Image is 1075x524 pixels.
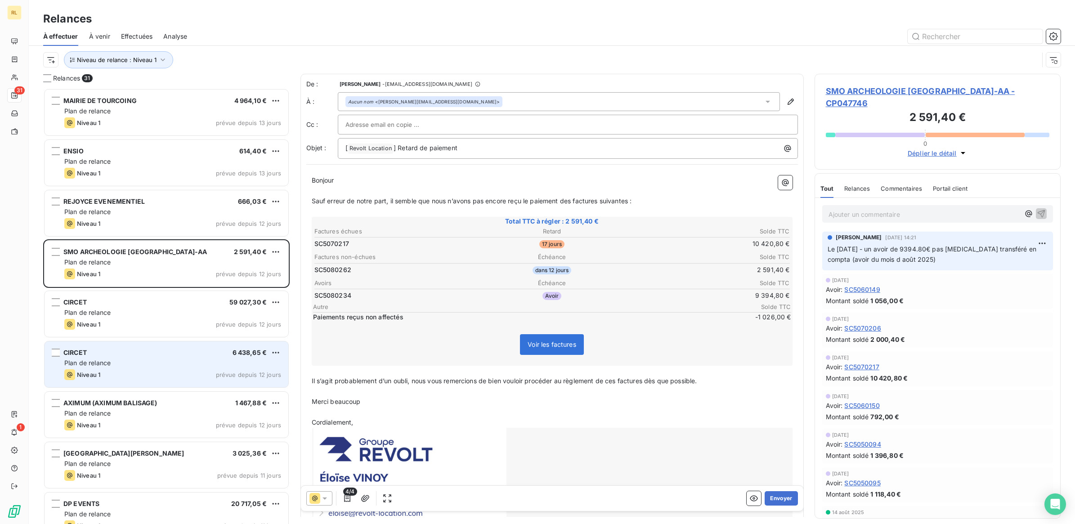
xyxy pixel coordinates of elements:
span: 1 118,40 € [870,489,901,499]
span: prévue depuis 12 jours [216,220,281,227]
span: prévue depuis 12 jours [216,270,281,278]
span: Plan de relance [64,460,111,467]
div: grid [43,88,290,524]
span: SMO ARCHEOLOGIE [GEOGRAPHIC_DATA]-AA - CP047746 [826,85,1050,109]
span: Niveau 1 [77,321,100,328]
span: 1 396,80 € [870,451,904,460]
img: Logo LeanPay [7,504,22,519]
span: Le [DATE] - un avoir de 9394.80€ pas [MEDICAL_DATA] transféré en compta (avoir du mois d août 2025) [828,245,1039,263]
span: -1 026,00 € [737,313,791,322]
span: SC5070206 [844,323,881,333]
span: CIRCET [63,349,87,356]
span: CIRCET [63,298,87,306]
span: Paiements reçus non affectés [313,313,735,322]
span: Avoir : [826,401,843,410]
th: Échéance [473,252,631,262]
span: Plan de relance [64,309,111,316]
span: SC5060149 [844,285,880,294]
h3: 2 591,40 € [826,109,1050,127]
span: Plan de relance [64,107,111,115]
span: [PERSON_NAME] [836,233,882,242]
span: prévue depuis 11 jours [217,472,281,479]
span: Il s’agit probablement d’un oubli, nous vous remercions de bien vouloir procéder au règlement de ... [312,377,697,385]
span: Effectuées [121,32,153,41]
span: 666,03 € [238,197,267,205]
button: Niveau de relance : Niveau 1 [64,51,173,68]
span: [DATE] [832,394,849,399]
label: À : [306,97,338,106]
span: dans 12 jours [533,266,572,274]
span: 17 jours [539,240,564,248]
span: REJOYCE EVENEMENTIEL [63,197,145,205]
span: Portail client [933,185,967,192]
span: Cordialement, [312,418,354,426]
span: Commentaires [881,185,922,192]
span: Bonjour [312,176,334,184]
em: Aucun nom [348,99,373,105]
span: Avoir : [826,285,843,294]
td: 2 591,40 € [632,265,790,275]
span: Niveau 1 [77,170,100,177]
th: Solde TTC [632,252,790,262]
span: prévue depuis 12 jours [216,321,281,328]
span: Montant soldé [826,412,869,421]
h3: Relances [43,11,92,27]
span: [DATE] [832,278,849,283]
input: Rechercher [908,29,1043,44]
span: [DATE] [832,471,849,476]
span: Plan de relance [64,510,111,518]
div: RL [7,5,22,20]
th: Retard [473,227,631,236]
span: 1 467,88 € [235,399,267,407]
span: Avoir : [826,439,843,449]
span: De : [306,80,338,89]
span: Autre [313,303,737,310]
span: Relances [53,74,80,83]
span: 1 [17,423,25,431]
span: [DATE] [832,432,849,438]
th: Solde TTC [632,227,790,236]
span: [GEOGRAPHIC_DATA][PERSON_NAME] [63,449,184,457]
span: 14 août 2025 [832,510,864,515]
span: prévue depuis 12 jours [216,371,281,378]
span: Analyse [163,32,187,41]
span: Solde TTC [737,303,791,310]
span: Niveau de relance : Niveau 1 [77,56,157,63]
button: Déplier le détail [905,148,970,158]
span: Plan de relance [64,208,111,215]
td: 9 394,80 € [632,291,790,300]
span: Tout [820,185,834,192]
span: SMO ARCHEOLOGIE [GEOGRAPHIC_DATA]-AA [63,248,207,255]
span: Montant soldé [826,451,869,460]
span: 31 [82,74,92,82]
input: Adresse email en copie ... [345,118,442,131]
span: prévue depuis 13 jours [216,119,281,126]
div: Open Intercom Messenger [1044,493,1066,515]
span: Avoir : [826,323,843,333]
span: ENSIO [63,147,84,155]
span: Plan de relance [64,359,111,367]
span: Sauf erreur de notre part, il semble que nous n’avons pas encore reçu le paiement des factures su... [312,197,632,205]
span: 1 056,00 € [870,296,904,305]
span: AXIMUM (AXIMUM BALISAGE) [63,399,157,407]
span: SC5070217 [844,362,879,372]
span: 59 027,30 € [229,298,267,306]
span: Montant soldé [826,296,869,305]
th: Solde TTC [632,278,790,288]
span: Total TTC à régler : 2 591,40 € [313,217,791,226]
span: ] Retard de paiement [394,144,457,152]
span: Avoir [542,292,562,300]
span: - [EMAIL_ADDRESS][DOMAIN_NAME] [382,81,472,87]
span: Avoir : [826,362,843,372]
span: Niveau 1 [77,472,100,479]
span: SC5070217 [314,239,349,248]
span: Montant soldé [826,489,869,499]
span: Niveau 1 [77,119,100,126]
span: [PERSON_NAME] [340,81,381,87]
span: Objet : [306,144,327,152]
span: À venir [89,32,110,41]
span: Plan de relance [64,409,111,417]
span: Niveau 1 [77,270,100,278]
span: prévue depuis 13 jours [216,170,281,177]
th: Factures échues [314,227,472,236]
